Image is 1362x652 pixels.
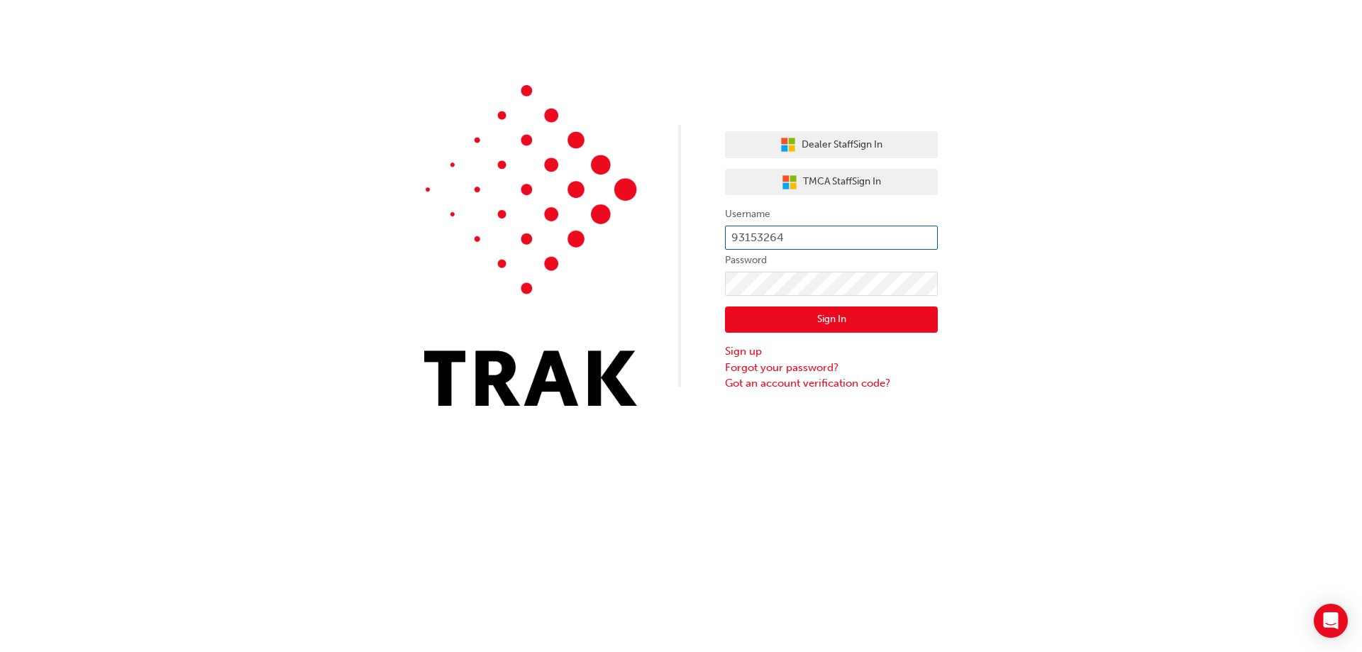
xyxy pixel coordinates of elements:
a: Got an account verification code? [725,375,938,392]
button: Dealer StaffSign In [725,131,938,158]
a: Sign up [725,343,938,360]
button: Sign In [725,306,938,333]
button: TMCA StaffSign In [725,169,938,196]
a: Forgot your password? [725,360,938,376]
label: Username [725,206,938,223]
span: TMCA Staff Sign In [803,174,881,190]
img: Trak [424,85,637,406]
input: Username [725,226,938,250]
div: Open Intercom Messenger [1314,604,1348,638]
span: Dealer Staff Sign In [802,137,882,153]
label: Password [725,252,938,269]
